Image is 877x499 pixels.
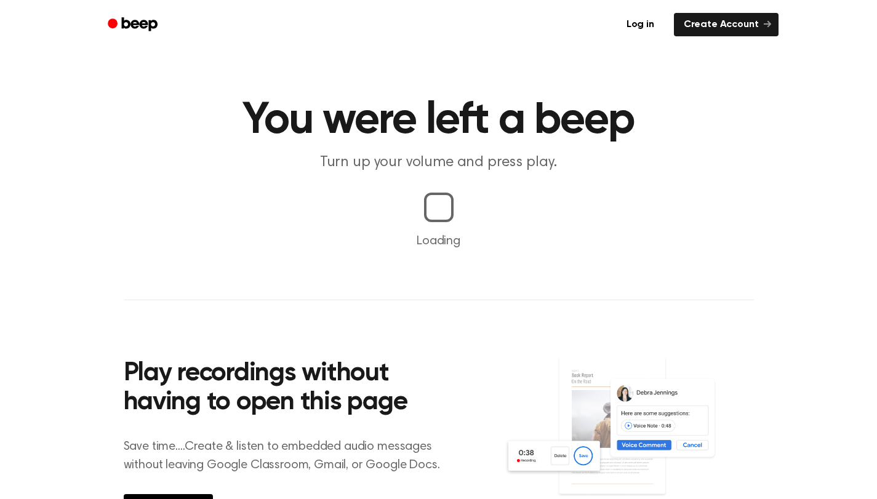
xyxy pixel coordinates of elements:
[99,13,169,37] a: Beep
[674,13,779,36] a: Create Account
[124,98,754,143] h1: You were left a beep
[614,10,667,39] a: Log in
[124,437,455,474] p: Save time....Create & listen to embedded audio messages without leaving Google Classroom, Gmail, ...
[124,359,455,418] h2: Play recordings without having to open this page
[202,153,675,173] p: Turn up your volume and press play.
[15,232,862,250] p: Loading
